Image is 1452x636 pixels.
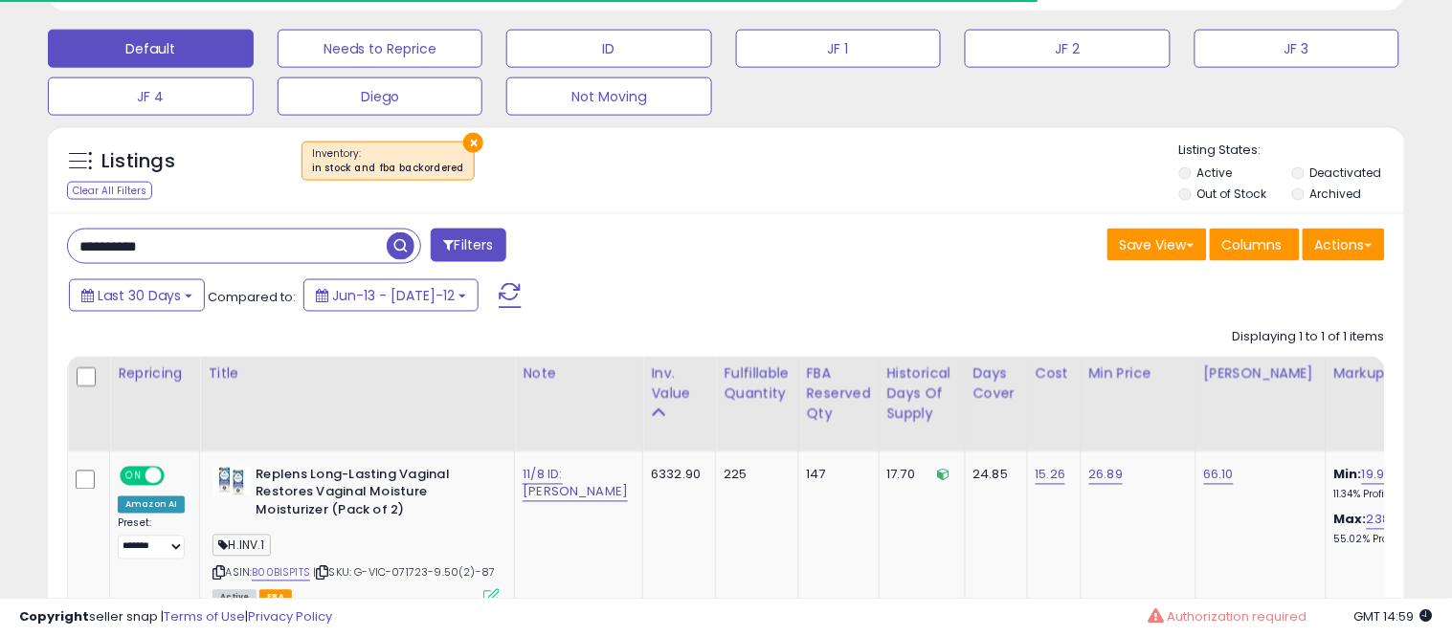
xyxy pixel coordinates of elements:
label: Archived [1310,186,1362,202]
div: 24.85 [973,467,1013,484]
b: Min: [1334,466,1363,484]
a: B00BISP1TS [252,565,310,581]
div: 6332.90 [651,467,701,484]
label: Out of Stock [1196,186,1266,202]
span: 2025-08-12 14:59 GMT [1354,607,1433,625]
span: H.INV.1 [212,535,270,557]
div: Repricing [118,364,191,384]
div: 17.70 [887,467,950,484]
a: 66.10 [1204,466,1235,485]
button: JF 3 [1195,30,1400,68]
div: Inv. value [651,364,707,405]
p: Listing States: [1179,142,1404,160]
label: Deactivated [1310,164,1382,181]
a: Terms of Use [164,607,245,625]
div: FBA Reserved Qty [807,364,871,425]
button: Last 30 Days [69,279,205,312]
a: 11/8 ID: [PERSON_NAME] [523,466,628,502]
button: Default [48,30,254,68]
button: Filters [431,229,505,262]
span: Jun-13 - [DATE]-12 [332,286,455,305]
button: Diego [278,77,483,116]
div: Preset: [118,517,185,560]
div: Days Cover [973,364,1019,405]
button: Save View [1107,229,1207,261]
div: Note [523,364,635,384]
img: 41SEJQsfd5L._SL40_.jpg [212,467,251,496]
a: 15.26 [1036,466,1066,485]
div: Min Price [1089,364,1188,384]
div: Displaying 1 to 1 of 1 items [1233,329,1385,347]
button: JF 1 [736,30,942,68]
div: Fulfillable Quantity [724,364,790,405]
button: ID [506,30,712,68]
a: 238.34 [1367,511,1410,530]
div: 147 [807,467,864,484]
span: | SKU: G-VIC-071723-9.50(2)-87 [313,565,495,581]
span: All listings currently available for purchase on Amazon [212,590,257,606]
h5: Listings [101,148,175,175]
div: in stock and fba backordered [312,162,464,175]
span: Authorization required [1167,607,1307,625]
span: Compared to: [208,288,296,306]
span: Inventory : [312,146,464,175]
div: [PERSON_NAME] [1204,364,1318,384]
b: Replens Long-Lasting Vaginal Restores Vaginal Moisture Moisturizer (Pack of 2) [256,467,488,525]
span: Last 30 Days [98,286,181,305]
a: 26.89 [1089,466,1124,485]
div: Clear All Filters [67,182,152,200]
span: Columns [1222,235,1283,254]
button: × [463,133,483,153]
span: FBA [259,590,292,606]
span: ON [122,468,145,484]
div: seller snap | | [19,608,332,626]
span: OFF [162,468,192,484]
a: Privacy Policy [248,607,332,625]
strong: Copyright [19,607,89,625]
button: JF 4 [48,77,254,116]
div: Amazon AI [118,496,185,514]
label: Active [1196,164,1232,181]
a: 19.99 [1362,466,1393,485]
button: Needs to Reprice [278,30,483,68]
b: Max: [1334,511,1368,529]
div: Title [208,364,506,384]
button: Columns [1210,229,1300,261]
button: JF 2 [965,30,1171,68]
button: Actions [1303,229,1385,261]
div: Cost [1036,364,1073,384]
div: Historical Days Of Supply [887,364,957,425]
button: Jun-13 - [DATE]-12 [303,279,479,312]
div: 225 [724,467,783,484]
button: Not Moving [506,77,712,116]
div: ASIN: [212,467,500,603]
